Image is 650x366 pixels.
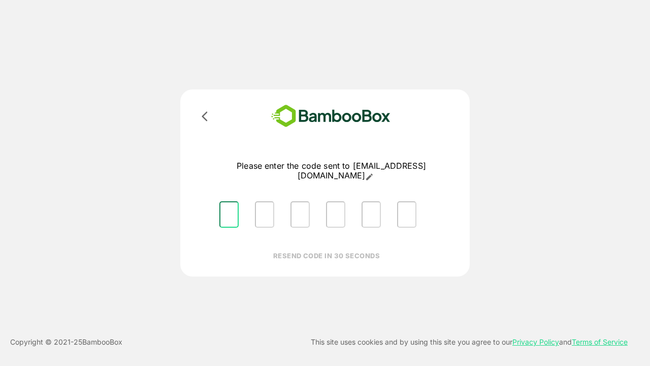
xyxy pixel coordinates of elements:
input: Please enter OTP character 2 [255,201,274,228]
a: Terms of Service [572,338,628,346]
p: This site uses cookies and by using this site you agree to our and [311,336,628,348]
input: Please enter OTP character 5 [362,201,381,228]
p: Copyright © 2021- 25 BambooBox [10,336,122,348]
a: Privacy Policy [512,338,559,346]
input: Please enter OTP character 4 [326,201,345,228]
input: Please enter OTP character 6 [397,201,416,228]
input: Please enter OTP character 3 [290,201,310,228]
input: Please enter OTP character 1 [219,201,239,228]
p: Please enter the code sent to [EMAIL_ADDRESS][DOMAIN_NAME] [211,161,451,181]
img: bamboobox [256,102,405,131]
